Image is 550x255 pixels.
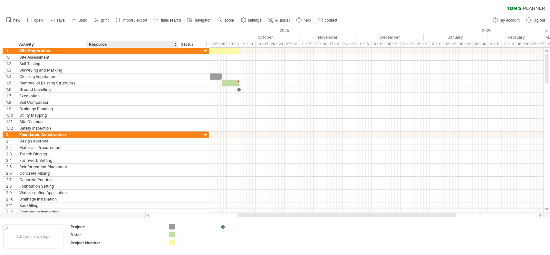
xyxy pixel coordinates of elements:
a: print [92,16,111,25]
div: 1.3 [6,67,16,73]
div: December 2025 [357,34,424,41]
div: Surveying and Marking [19,67,82,73]
div: Foundation Construction [19,132,82,138]
a: my account [491,16,522,25]
a: navigator [186,16,213,25]
a: zoom [216,16,236,25]
div: Resource [89,41,174,48]
div: 1.1 [6,54,16,60]
div: Add your own logo [3,224,63,249]
div: 1 [6,48,16,54]
div: 2.6 [6,170,16,176]
div: 2.5 [6,164,16,170]
div: Site Preparation [19,48,82,54]
div: 3 - 7 [299,41,314,47]
div: Removal of Existing Structures [19,80,82,86]
div: Concrete Mixing [19,170,82,176]
div: 24 - 28 [343,41,357,47]
div: Soil Testing [19,61,82,67]
div: 9 - 13 [502,41,516,47]
div: 2.1 [6,138,16,144]
div: January 2026 [424,34,487,41]
div: 2.8 [6,183,16,189]
span: help [304,18,311,23]
div: 2.9 [6,190,16,196]
div: Foundation Inspection [19,209,82,215]
div: 2.4 [6,157,16,163]
div: Backfilling [19,202,82,209]
a: new [5,16,22,25]
div: Status [181,41,195,48]
div: 10 - 14 [314,41,328,47]
span: undo [79,18,87,23]
div: Utility Mapping [19,112,82,118]
div: 2.2 [6,144,16,151]
div: Reinforcement Placement [19,164,82,170]
div: October 2025 [232,34,299,41]
div: 1.5 [6,80,16,86]
a: settings [239,16,263,25]
span: new [13,18,20,23]
a: save [48,16,67,25]
span: settings [248,18,261,23]
div: 1.2 [6,61,16,67]
div: 1.4 [6,74,16,80]
div: February 2026 [487,34,545,41]
div: 23 - 27 [531,41,545,47]
span: navigator [195,18,211,23]
div: 1 - 5 [357,41,371,47]
div: 1.12 [6,125,16,131]
span: my account [500,18,520,23]
a: help [295,16,313,25]
div: Project Number [71,240,106,246]
div: November 2025 [299,34,357,41]
div: 29 - 3 [227,41,241,47]
div: 1.8 [6,99,16,105]
a: undo [70,16,89,25]
div: Safety Inspection [19,125,82,131]
div: Project: [71,224,106,230]
span: AI assist [275,18,290,23]
span: filter/search [161,18,181,23]
div: Drainage Planning [19,106,82,112]
span: open [34,18,43,23]
div: 6 - 10 [241,41,256,47]
div: 19 - 23 [458,41,473,47]
span: zoom [225,18,234,23]
div: 1.10 [6,112,16,118]
div: 1.9 [6,106,16,112]
div: .... [229,224,265,230]
a: filter/search [152,16,183,25]
div: 26 - 30 [473,41,487,47]
div: 2.11 [6,202,16,209]
div: Soil Compaction [19,99,82,105]
div: Date: [71,232,106,238]
div: 2 - 6 [487,41,502,47]
div: Foundation Setting [19,183,82,189]
div: 15 - 19 [386,41,400,47]
div: Site Cleanup [19,119,82,125]
a: AI assist [266,16,292,25]
div: 12 - 16 [444,41,458,47]
span: import / export [122,18,147,23]
div: 29 - 2 [415,41,429,47]
div: Materials Procurement [19,144,82,151]
div: .... [107,232,161,238]
div: Design Approval [19,138,82,144]
div: Excavation [19,93,82,99]
span: print [101,18,109,23]
div: .... [107,240,161,246]
div: 1.7 [6,93,16,99]
div: .... [107,224,161,230]
div: Activity [19,41,82,48]
a: log out [525,16,547,25]
div: 20 - 24 [270,41,285,47]
div: 1.11 [6,119,16,125]
div: Drainage Installation [19,196,82,202]
span: contact [325,18,337,23]
div: 8 - 12 [371,41,386,47]
div: Site Assessment [19,54,82,60]
div: Trench Digging [19,151,82,157]
div: 22 - 26 [212,41,227,47]
div: Ground Levelling [19,86,82,93]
